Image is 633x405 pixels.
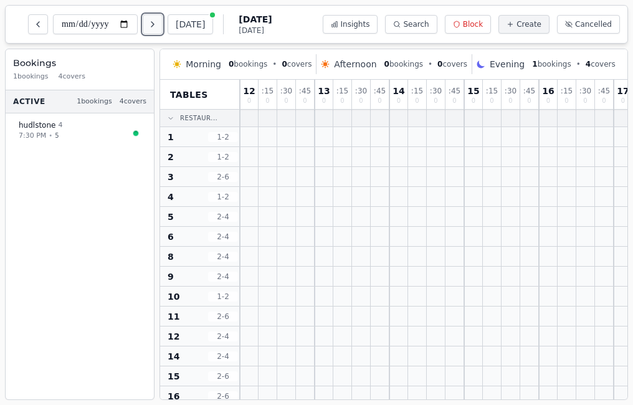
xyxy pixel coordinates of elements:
span: • [428,59,432,69]
span: Tables [170,88,208,101]
button: Cancelled [557,15,620,34]
span: : 45 [299,87,311,95]
span: hudlstone [19,120,55,130]
button: Next day [143,14,163,34]
span: 0 [229,60,234,69]
span: 17 [617,87,629,95]
span: Search [403,19,429,29]
span: 4 [586,60,591,69]
span: : 45 [523,87,535,95]
span: : 15 [486,87,498,95]
span: : 15 [561,87,573,95]
span: 1 bookings [77,97,112,107]
span: 2 - 6 [208,371,238,381]
span: : 15 [411,87,423,95]
span: 0 [415,98,419,104]
span: 11 [168,310,179,323]
span: 0 [508,98,512,104]
span: Block [463,19,483,29]
button: Search [385,15,437,34]
span: 1 bookings [13,72,49,82]
span: 15 [467,87,479,95]
span: 4 covers [120,97,146,107]
button: Create [498,15,550,34]
span: Create [516,19,541,29]
span: 9 [168,270,174,283]
span: 2 - 4 [208,331,238,341]
span: bookings [229,59,267,69]
span: 0 [397,98,401,104]
span: [DATE] [239,13,272,26]
span: 4 covers [59,72,85,82]
span: 0 [621,98,625,104]
button: Previous day [28,14,48,34]
span: : 45 [598,87,610,95]
span: 0 [437,60,442,69]
span: 8 [168,250,174,263]
span: 0 [359,98,363,104]
span: 0 [472,98,475,104]
span: Afternoon [334,58,376,70]
span: : 30 [505,87,516,95]
span: 0 [546,98,550,104]
span: 1 - 2 [208,132,238,142]
span: 1 - 2 [208,192,238,202]
span: 0 [284,98,288,104]
span: 12 [243,87,255,95]
span: : 15 [262,87,274,95]
span: 0 [340,98,344,104]
span: 0 [527,98,531,104]
span: 14 [393,87,404,95]
span: 0 [378,98,381,104]
span: covers [282,59,312,69]
span: 16 [168,390,179,403]
span: 1 [168,131,174,143]
span: 2 - 4 [208,252,238,262]
span: 0 [303,98,307,104]
span: 0 [322,98,326,104]
span: 14 [168,350,179,363]
span: • [49,131,52,140]
span: : 30 [355,87,367,95]
span: 0 [282,60,287,69]
span: 4 [168,191,174,203]
span: 2 [168,151,174,163]
span: Cancelled [575,19,612,29]
span: 16 [542,87,554,95]
span: covers [437,59,467,69]
span: 1 [532,60,537,69]
span: : 30 [579,87,591,95]
span: 2 - 4 [208,272,238,282]
span: [DATE] [239,26,272,36]
span: • [576,59,581,69]
span: 2 - 6 [208,312,238,322]
span: 0 [265,98,269,104]
span: covers [586,59,616,69]
span: 0 [564,98,568,104]
span: 1 - 2 [208,152,238,162]
span: Morning [186,58,221,70]
span: • [272,59,277,69]
h3: Bookings [13,57,146,69]
span: 0 [602,98,606,104]
span: 4 [58,120,62,131]
span: 0 [434,98,437,104]
span: 0 [384,60,389,69]
span: 6 [168,231,174,243]
span: 2 - 4 [208,232,238,242]
span: : 15 [336,87,348,95]
span: Evening [490,58,525,70]
span: Restaur... [180,113,217,123]
span: 13 [318,87,330,95]
button: Block [445,15,491,34]
span: : 30 [280,87,292,95]
span: 10 [168,290,179,303]
span: 5 [168,211,174,223]
span: 2 - 4 [208,351,238,361]
span: : 30 [430,87,442,95]
span: 7:30 PM [19,131,46,141]
span: 1 - 2 [208,292,238,302]
button: Insights [323,15,378,34]
span: 0 [247,98,251,104]
span: bookings [532,59,571,69]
